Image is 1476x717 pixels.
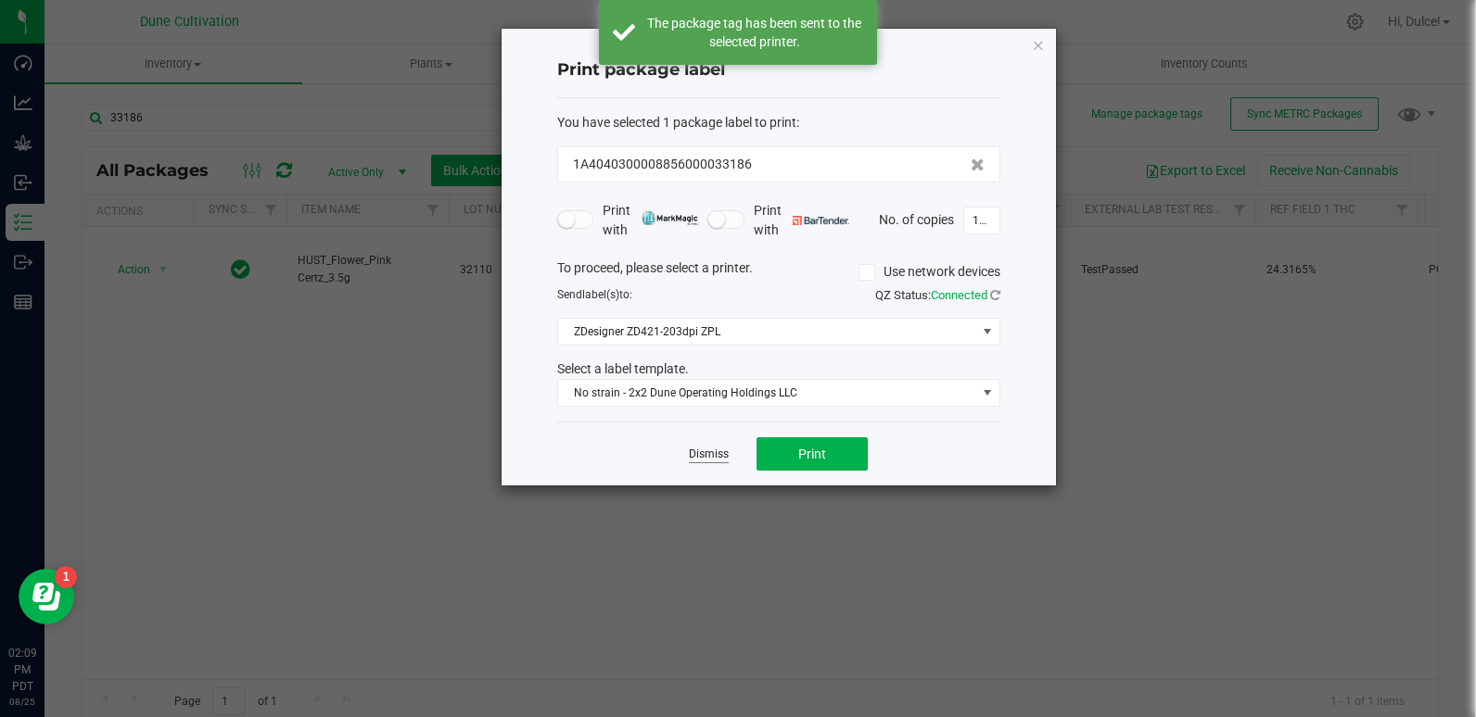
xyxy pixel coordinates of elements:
[543,258,1014,286] div: To proceed, please select a printer.
[557,113,1000,132] div: :
[689,447,729,462] a: Dismiss
[557,115,796,130] span: You have selected 1 package label to print
[582,288,619,301] span: label(s)
[875,288,1000,302] span: QZ Status:
[798,447,826,461] span: Print
[645,14,863,51] div: The package tag has been sent to the selected printer.
[543,359,1014,379] div: Select a label template.
[19,569,74,624] iframe: Resource center
[573,155,752,174] span: 1A4040300008856000033186
[55,566,77,588] iframe: Resource center unread badge
[879,211,954,226] span: No. of copies
[757,437,868,471] button: Print
[754,201,849,240] span: Print with
[557,288,632,301] span: Send to:
[793,216,849,225] img: bartender.png
[931,288,987,302] span: Connected
[859,262,1000,282] label: Use network devices
[603,201,698,240] span: Print with
[558,380,976,406] span: No strain - 2x2 Dune Operating Holdings LLC
[642,211,698,225] img: mark_magic_cybra.png
[558,319,976,345] span: ZDesigner ZD421-203dpi ZPL
[557,58,1000,82] h4: Print package label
